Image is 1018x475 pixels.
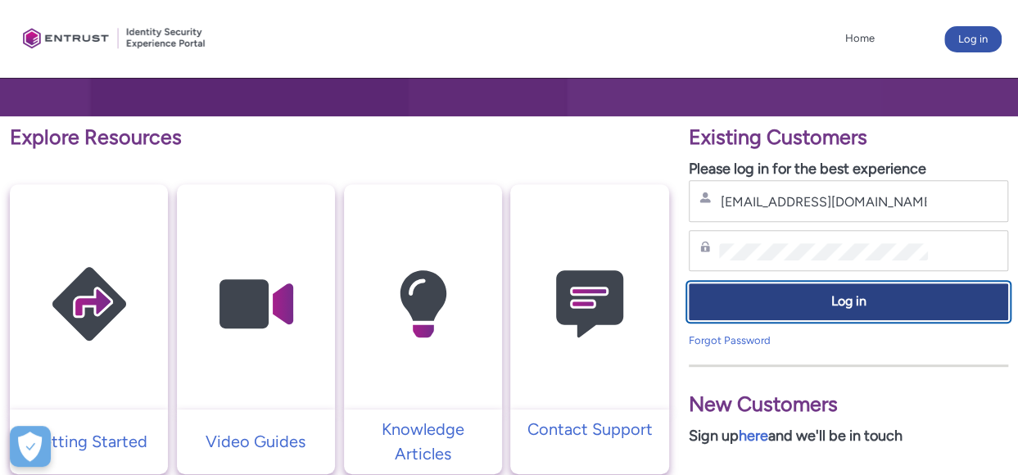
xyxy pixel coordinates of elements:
img: Video Guides [178,216,333,392]
button: Log in [944,26,1002,52]
span: Log in [699,292,998,311]
p: Video Guides [185,429,327,454]
a: Getting Started [10,429,168,454]
button: Open Preferences [10,426,51,467]
input: Username [719,193,928,210]
p: New Customers [689,389,1008,420]
p: Sign up and we'll be in touch [689,425,1008,447]
p: Contact Support [518,417,660,441]
p: Getting Started [18,429,160,454]
a: Home [841,26,879,51]
img: Contact Support [512,216,667,392]
a: Video Guides [177,429,335,454]
p: Knowledge Articles [352,417,494,466]
a: here [739,427,768,445]
p: Please log in for the best experience [689,158,1008,180]
img: Getting Started [11,216,167,392]
a: Forgot Password [689,334,771,346]
a: Contact Support [510,417,668,441]
div: Cookie Preferences [10,426,51,467]
p: Explore Resources [10,122,669,153]
a: Knowledge Articles [344,417,502,466]
button: Log in [689,283,1008,320]
img: Knowledge Articles [345,216,500,392]
p: Existing Customers [689,122,1008,153]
